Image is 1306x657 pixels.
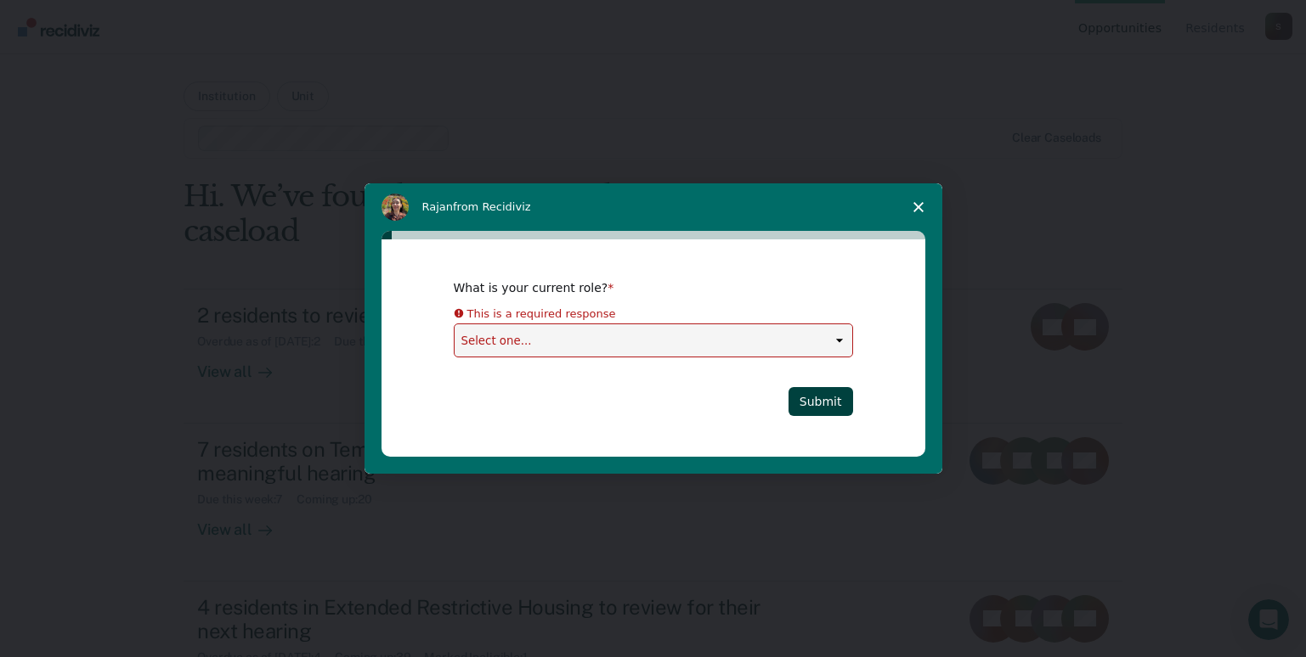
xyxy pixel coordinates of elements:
div: What is your current role? [454,280,828,295]
div: This is a required response [467,304,616,323]
span: Close survey [895,183,942,231]
span: from Recidiviz [453,200,531,213]
img: Profile image for Rajan [382,194,409,221]
select: Select one... [455,324,852,357]
span: Rajan [422,200,454,213]
button: Submit [789,387,853,416]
